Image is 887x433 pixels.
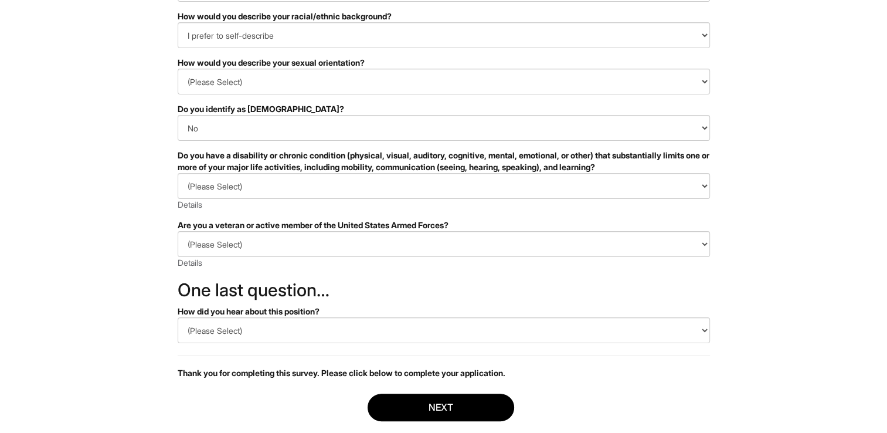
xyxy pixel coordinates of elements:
a: Details [178,199,202,209]
a: Details [178,258,202,268]
div: Are you a veteran or active member of the United States Armed Forces? [178,219,710,231]
div: How did you hear about this position? [178,306,710,317]
button: Next [368,394,514,421]
select: How would you describe your racial/ethnic background? [178,22,710,48]
h2: One last question… [178,280,710,300]
select: Are you a veteran or active member of the United States Armed Forces? [178,231,710,257]
div: How would you describe your racial/ethnic background? [178,11,710,22]
p: Thank you for completing this survey. Please click below to complete your application. [178,367,710,379]
select: How would you describe your sexual orientation? [178,69,710,94]
div: Do you have a disability or chronic condition (physical, visual, auditory, cognitive, mental, emo... [178,150,710,173]
select: Do you identify as transgender? [178,115,710,141]
select: How did you hear about this position? [178,317,710,343]
div: How would you describe your sexual orientation? [178,57,710,69]
select: Do you have a disability or chronic condition (physical, visual, auditory, cognitive, mental, emo... [178,173,710,199]
div: Do you identify as [DEMOGRAPHIC_DATA]? [178,103,710,115]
